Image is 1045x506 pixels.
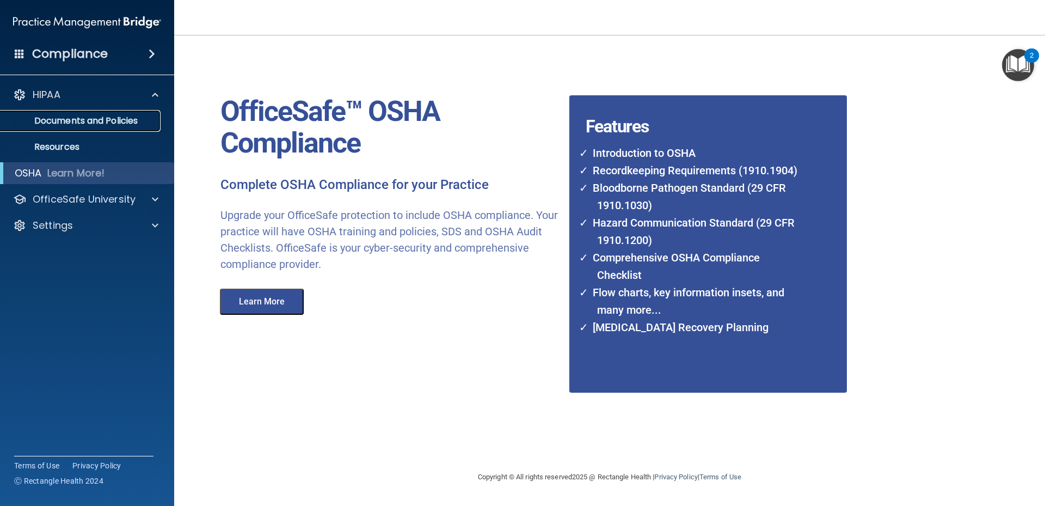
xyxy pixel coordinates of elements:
p: Complete OSHA Compliance for your Practice [220,176,561,194]
p: Upgrade your OfficeSafe protection to include OSHA compliance. Your practice will have OSHA train... [220,207,561,272]
li: Hazard Communication Standard (29 CFR 1910.1200) [586,214,804,249]
li: Flow charts, key information insets, and many more... [586,284,804,319]
p: HIPAA [33,88,60,101]
a: Settings [13,219,158,232]
a: OfficeSafe University [13,193,158,206]
li: Recordkeeping Requirements (1910.1904) [586,162,804,179]
p: OSHA [15,167,42,180]
iframe: Drift Widget Chat Controller [857,429,1032,472]
li: Bloodborne Pathogen Standard (29 CFR 1910.1030) [586,179,804,214]
a: Terms of Use [699,473,741,481]
div: Copyright © All rights reserved 2025 @ Rectangle Health | | [411,460,808,495]
h4: Compliance [32,46,108,62]
li: Comprehensive OSHA Compliance Checklist [586,249,804,284]
a: Privacy Policy [654,473,697,481]
li: Introduction to OSHA [586,144,804,162]
div: 2 [1030,56,1034,70]
h4: Features [569,95,818,117]
span: Ⓒ Rectangle Health 2024 [14,475,103,486]
p: OfficeSafe University [33,193,136,206]
a: HIPAA [13,88,158,101]
a: Terms of Use [14,460,59,471]
p: OfficeSafe™ OSHA Compliance [220,96,561,159]
li: [MEDICAL_DATA] Recovery Planning [586,319,804,336]
p: Documents and Policies [7,115,156,126]
p: Resources [7,142,156,153]
button: Open Resource Center, 2 new notifications [1002,49,1034,81]
img: PMB logo [13,11,161,33]
p: Settings [33,219,73,232]
a: Privacy Policy [72,460,121,471]
button: Learn More [220,289,304,315]
p: Learn More! [47,167,105,180]
a: Learn More [212,298,315,306]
